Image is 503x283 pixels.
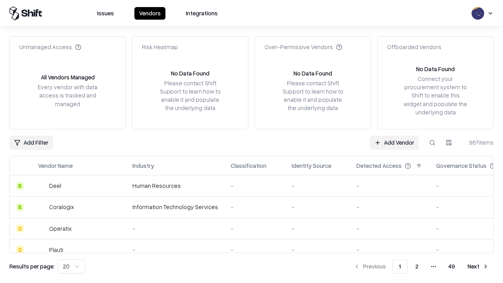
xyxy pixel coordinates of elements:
[442,259,461,274] button: 49
[132,182,218,190] div: Human Resources
[35,83,100,108] div: Every vendor with data access is tracked and managed
[38,246,46,254] img: Plauti
[231,246,279,254] div: -
[231,182,279,190] div: -
[280,79,345,112] div: Please contact Shift Support to learn how to enable it and populate the underlying data
[292,162,331,170] div: Identity Source
[292,182,344,190] div: -
[387,43,441,51] div: Offboarded Vendors
[142,43,178,51] div: Risk Heatmap
[403,75,468,116] div: Connect your procurement system to Shift to enable this widget and populate the underlying data
[231,162,266,170] div: Classification
[292,203,344,211] div: -
[132,246,218,254] div: -
[356,224,424,233] div: -
[9,262,55,270] p: Results per page:
[463,259,494,274] button: Next
[264,43,342,51] div: Over-Permissive Vendors
[49,224,72,233] div: Operatix
[462,138,494,147] div: 967 items
[356,162,402,170] div: Detected Access
[292,224,344,233] div: -
[19,43,81,51] div: Unmanaged Access
[132,203,218,211] div: Information Technology Services
[92,7,119,20] button: Issues
[38,182,46,190] img: Deel
[231,203,279,211] div: -
[41,73,95,81] div: All Vendors Managed
[356,203,424,211] div: -
[392,259,408,274] button: 1
[49,182,61,190] div: Deel
[16,224,24,232] div: C
[132,224,218,233] div: -
[16,203,24,211] div: B
[292,246,344,254] div: -
[171,69,209,77] div: No Data Found
[38,162,73,170] div: Vendor Name
[158,79,223,112] div: Please contact Shift Support to learn how to enable it and populate the underlying data
[370,136,419,150] a: Add Vendor
[16,246,24,254] div: C
[294,69,332,77] div: No Data Found
[416,65,455,73] div: No Data Found
[9,136,53,150] button: Add Filter
[134,7,165,20] button: Vendors
[38,224,46,232] img: Operatix
[181,7,222,20] button: Integrations
[436,162,486,170] div: Governance Status
[356,182,424,190] div: -
[132,162,154,170] div: Industry
[49,246,63,254] div: Plauti
[231,224,279,233] div: -
[356,246,424,254] div: -
[409,259,425,274] button: 2
[38,203,46,211] img: Coralogix
[349,259,494,274] nav: pagination
[49,203,74,211] div: Coralogix
[16,182,24,190] div: B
